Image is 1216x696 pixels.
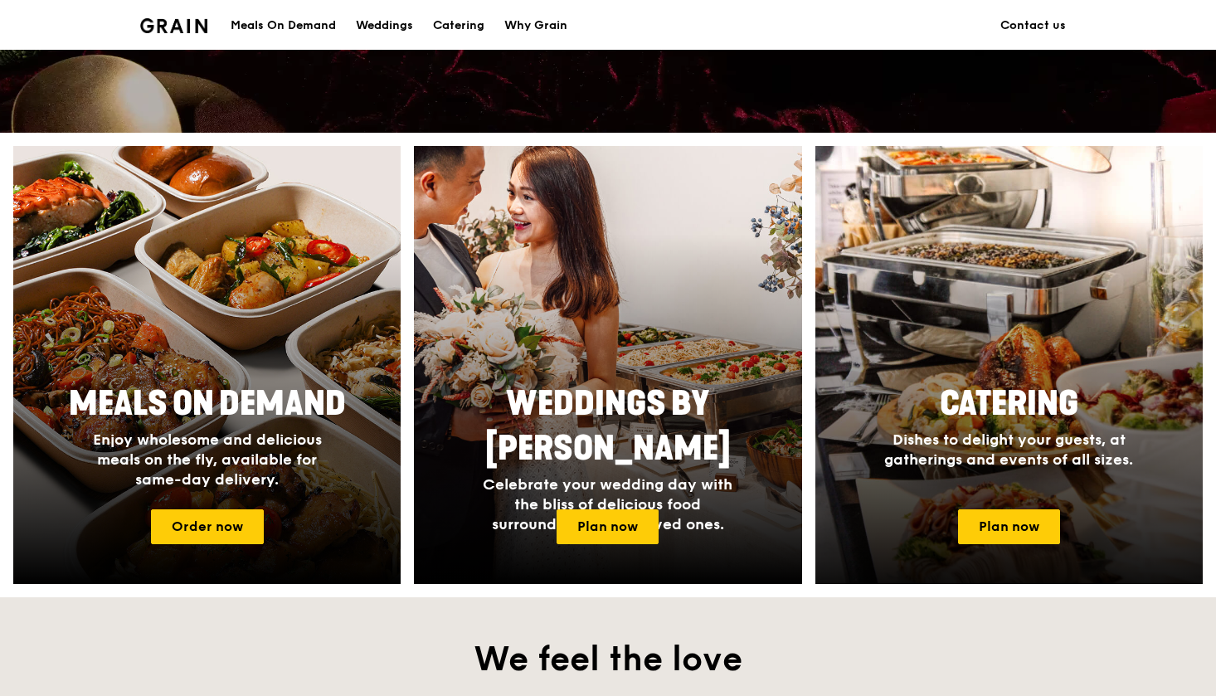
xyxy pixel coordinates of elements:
div: Weddings [356,1,413,51]
a: Catering [423,1,494,51]
img: weddings-card.4f3003b8.jpg [414,146,801,584]
span: Dishes to delight your guests, at gatherings and events of all sizes. [884,431,1133,469]
a: Weddings by [PERSON_NAME]Celebrate your wedding day with the bliss of delicious food surrounded b... [414,146,801,584]
a: Weddings [346,1,423,51]
img: meals-on-demand-card.d2b6f6db.png [13,146,401,584]
a: CateringDishes to delight your guests, at gatherings and events of all sizes.Plan now [815,146,1203,584]
a: Plan now [557,509,659,544]
span: Meals On Demand [69,384,346,424]
span: Celebrate your wedding day with the bliss of delicious food surrounded by your loved ones. [483,475,732,533]
a: Meals On DemandEnjoy wholesome and delicious meals on the fly, available for same-day delivery.Or... [13,146,401,584]
a: Why Grain [494,1,577,51]
img: Grain [140,18,207,33]
a: Order now [151,509,264,544]
a: Contact us [990,1,1076,51]
div: Catering [433,1,484,51]
span: Catering [940,384,1078,424]
a: Plan now [958,509,1060,544]
div: Why Grain [504,1,567,51]
span: Enjoy wholesome and delicious meals on the fly, available for same-day delivery. [93,431,322,489]
span: Weddings by [PERSON_NAME] [485,384,731,469]
div: Meals On Demand [231,1,336,51]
